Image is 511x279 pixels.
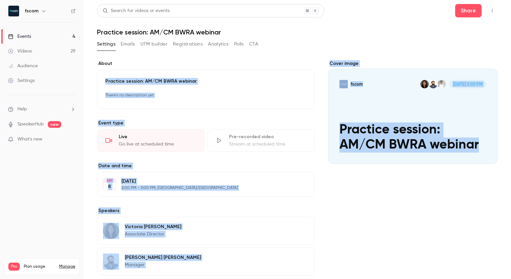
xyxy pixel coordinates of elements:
span: Help [17,106,27,113]
label: Cover image [328,60,498,67]
button: CTA [249,39,258,50]
section: Cover image [328,60,498,164]
p: Practice session: AM/CM BWRA webinar [105,78,306,85]
span: Plan usage [24,264,55,269]
button: Polls [234,39,244,50]
div: Audience [8,63,38,69]
span: What's new [17,136,42,143]
h6: fscom [25,8,38,14]
button: UTM builder [140,39,168,50]
h1: Practice session: AM/CM BWRA webinar [97,28,498,36]
button: Registrations [173,39,203,50]
button: Share [455,4,482,17]
button: Emails [121,39,135,50]
p: 2:00 PM - 3:00 PM, [GEOGRAPHIC_DATA]/[GEOGRAPHIC_DATA] [121,185,279,191]
label: Speakers [97,207,315,214]
button: Settings [97,39,115,50]
span: Pro [8,263,20,271]
a: Manage [59,264,75,269]
div: Settings [8,77,35,84]
div: Videos [8,48,32,55]
div: Pre-recorded videoStream at scheduled time [207,129,315,152]
div: Live [119,133,196,140]
div: Go live at scheduled time [119,141,196,148]
p: [DATE] [121,178,279,185]
div: SEP [103,178,115,183]
p: [PERSON_NAME] [PERSON_NAME] [125,254,201,261]
label: Date and time [97,163,315,169]
div: LiveGo live at scheduled time [97,129,205,152]
img: Charles McGillivary [103,254,119,270]
p: Manager [125,262,201,268]
div: Stream at scheduled time [229,141,307,148]
iframe: Noticeable Trigger [68,136,76,143]
div: Pre-recorded video [229,133,307,140]
span: new [48,121,61,128]
div: Victoria NgVictoria [PERSON_NAME]Associate Director [97,217,315,245]
a: SpeakerHub [17,121,44,128]
div: Charles McGillivary[PERSON_NAME] [PERSON_NAME]Manager [97,248,315,276]
label: About [97,60,315,67]
p: There's no description yet [105,90,306,101]
p: 8 [108,183,111,190]
img: Victoria Ng [103,223,119,239]
p: Event type [97,120,315,126]
p: Victoria [PERSON_NAME] [125,223,181,230]
img: fscom [8,6,19,16]
p: Associate Director [125,231,181,238]
li: help-dropdown-opener [8,106,76,113]
button: Analytics [208,39,229,50]
div: Search for videos or events [103,7,170,14]
div: Events [8,33,31,40]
